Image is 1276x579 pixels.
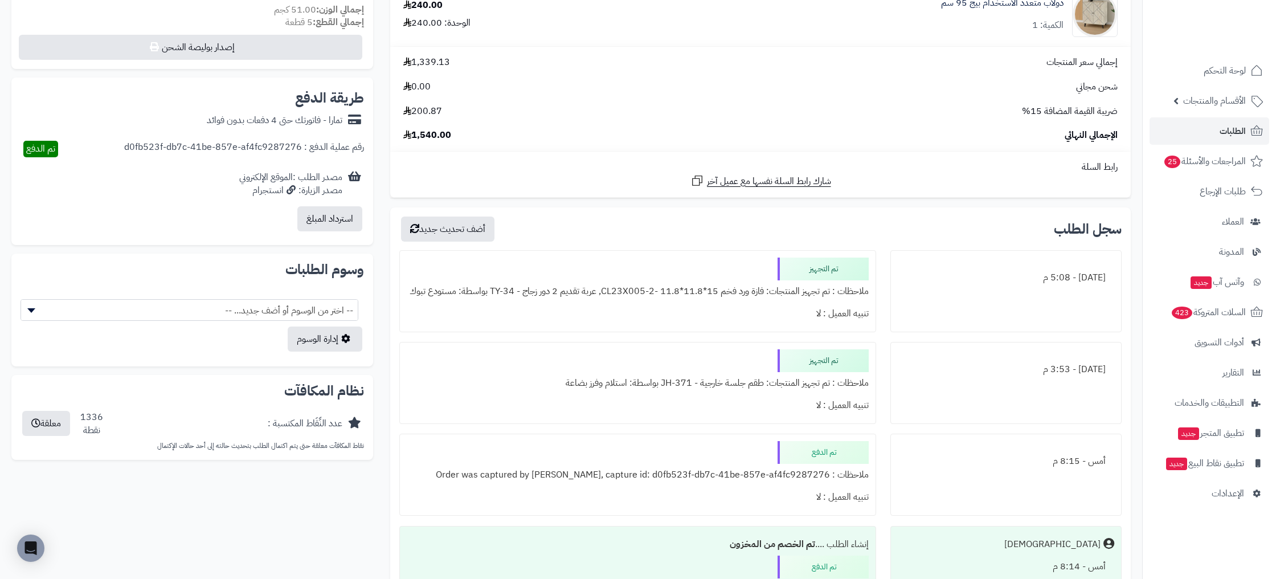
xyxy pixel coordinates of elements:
div: رابط السلة [395,161,1126,174]
div: تم التجهيز [778,258,869,280]
a: شارك رابط السلة نفسها مع عميل آخر [690,174,831,188]
div: مصدر الزيارة: انستجرام [239,184,342,197]
div: تم الدفع [778,441,869,464]
span: الطلبات [1220,123,1246,139]
button: استرداد المبلغ [297,206,362,231]
span: تطبيق نقاط البيع [1165,455,1244,471]
span: جديد [1166,458,1187,470]
a: الطلبات [1150,117,1269,145]
span: جديد [1191,276,1212,289]
div: تنبيه العميل : لا [407,486,869,508]
a: الإعدادات [1150,480,1269,507]
span: شارك رابط السلة نفسها مع عميل آخر [707,175,831,188]
a: إدارة الوسوم [288,327,362,352]
a: طلبات الإرجاع [1150,178,1269,205]
span: 1,339.13 [403,56,450,69]
strong: إجمالي الوزن: [316,3,364,17]
span: طلبات الإرجاع [1200,184,1246,199]
a: أدوات التسويق [1150,329,1269,356]
span: الإعدادات [1212,486,1244,501]
a: المدونة [1150,238,1269,266]
div: Open Intercom Messenger [17,535,44,562]
a: التقارير [1150,359,1269,386]
span: تم الدفع [26,142,55,156]
div: تم التجهيز [778,349,869,372]
span: 200.87 [403,105,442,118]
span: التقارير [1222,365,1244,381]
span: -- اختر من الوسوم أو أضف جديد... -- [21,300,358,321]
b: تم الخصم من المخزون [730,537,815,551]
small: 51.00 كجم [274,3,364,17]
h3: سجل الطلب [1054,222,1122,236]
span: 0.00 [403,80,431,93]
a: العملاء [1150,208,1269,235]
h2: نظام المكافآت [21,384,364,398]
a: وآتس آبجديد [1150,268,1269,296]
span: لوحة التحكم [1204,63,1246,79]
a: التطبيقات والخدمات [1150,389,1269,417]
span: إجمالي سعر المنتجات [1046,56,1118,69]
h2: طريقة الدفع [295,91,364,105]
a: تطبيق المتجرجديد [1150,419,1269,447]
span: 1,540.00 [403,129,451,142]
span: المراجعات والأسئلة [1163,153,1246,169]
div: تنبيه العميل : لا [407,303,869,325]
span: 25 [1164,155,1181,169]
div: أمس - 8:14 م [898,556,1114,578]
a: المراجعات والأسئلة25 [1150,148,1269,175]
div: [DATE] - 5:08 م [898,267,1114,289]
div: تنبيه العميل : لا [407,394,869,417]
div: الوحدة: 240.00 [403,17,471,30]
div: [DATE] - 3:53 م [898,358,1114,381]
div: ملاحظات : Order was captured by [PERSON_NAME], capture id: d0fb523f-db7c-41be-857e-af4fc9287276 [407,464,869,486]
span: -- اختر من الوسوم أو أضف جديد... -- [21,299,358,321]
span: تطبيق المتجر [1177,425,1244,441]
a: السلات المتروكة423 [1150,299,1269,326]
button: معلقة [22,411,70,436]
div: أمس - 8:15 م [898,450,1114,472]
button: إصدار بوليصة الشحن [19,35,362,60]
p: نقاط المكافآت معلقة حتى يتم اكتمال الطلب بتحديث حالته إلى أحد حالات الإكتمال [21,441,364,451]
strong: إجمالي القطع: [313,15,364,29]
div: 1336 [80,411,103,437]
span: ضريبة القيمة المضافة 15% [1022,105,1118,118]
h2: وسوم الطلبات [21,263,364,276]
button: أضف تحديث جديد [401,217,494,242]
span: السلات المتروكة [1171,304,1246,320]
span: العملاء [1222,214,1244,230]
span: أدوات التسويق [1195,335,1244,350]
span: شحن مجاني [1076,80,1118,93]
div: الكمية: 1 [1032,19,1064,32]
a: لوحة التحكم [1150,57,1269,84]
small: 5 قطعة [285,15,364,29]
span: المدونة [1219,244,1244,260]
div: تم الدفع [778,556,869,578]
div: [DEMOGRAPHIC_DATA] [1004,538,1101,551]
span: 423 [1171,306,1193,320]
a: تطبيق نقاط البيعجديد [1150,450,1269,477]
span: الأقسام والمنتجات [1183,93,1246,109]
div: ملاحظات : تم تجهيز المنتجات: فازة ورد فخم 15*11.8*11.8 -CL23X005-2, عربة تقديم 2 دور زجاج - TY-34... [407,280,869,303]
div: نقطة [80,424,103,437]
div: رقم عملية الدفع : d0fb523f-db7c-41be-857e-af4fc9287276 [124,141,364,157]
div: تمارا - فاتورتك حتى 4 دفعات بدون فوائد [207,114,342,127]
span: جديد [1178,427,1199,440]
div: مصدر الطلب :الموقع الإلكتروني [239,171,342,197]
span: وآتس آب [1189,274,1244,290]
div: عدد النِّقَاط المكتسبة : [268,417,342,430]
div: ملاحظات : تم تجهيز المنتجات: طقم جلسة خارجية - JH-371 بواسطة: استلام وفرز بضاعة [407,372,869,394]
div: إنشاء الطلب .... [407,533,869,556]
img: logo-2.png [1199,9,1265,32]
span: الإجمالي النهائي [1065,129,1118,142]
span: التطبيقات والخدمات [1175,395,1244,411]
